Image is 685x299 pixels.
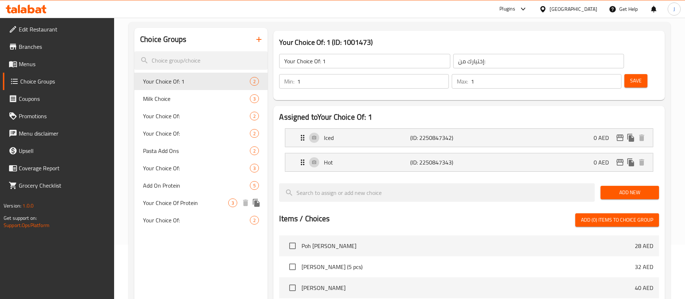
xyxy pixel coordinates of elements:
span: Menu disclaimer [19,129,109,138]
div: Add On Protein5 [134,177,268,194]
li: Expand [279,150,659,175]
p: Min: [284,77,294,86]
div: Your Choice Of:2 [134,125,268,142]
span: Select choice [285,280,300,295]
div: Milk Choice3 [134,90,268,107]
span: Menus [19,60,109,68]
p: 28 AED [635,242,653,250]
span: Upsell [19,146,109,155]
span: Add On Protein [143,181,250,190]
span: Poh [PERSON_NAME] [302,242,635,250]
input: search [134,51,268,70]
span: Version: [4,201,21,210]
a: Menus [3,55,114,73]
div: Expand [285,129,653,147]
div: Choices [250,129,259,138]
div: Choices [250,112,259,120]
div: Plugins [499,5,515,13]
p: (ID: 2250847343) [410,158,468,167]
span: 3 [250,165,259,172]
button: Add (0) items to choice group [575,213,659,227]
span: Get support on: [4,213,37,223]
button: duplicate [251,197,262,208]
span: Grocery Checklist [19,181,109,190]
button: edit [615,157,625,168]
span: Branches [19,42,109,51]
span: Coupons [19,94,109,103]
span: Choice Groups [20,77,109,86]
h2: Assigned to Your Choice Of: 1 [279,112,659,123]
div: Choices [250,216,259,225]
p: Iced [324,133,410,142]
div: [GEOGRAPHIC_DATA] [550,5,597,13]
p: Max: [457,77,468,86]
div: Your Choice Of Protein3deleteduplicate [134,194,268,212]
p: 0 AED [594,158,615,167]
span: Your Choice Of Protein [143,198,228,207]
div: Your Choice Of:2 [134,107,268,125]
span: Your Choice Of: [143,216,250,225]
button: delete [636,132,647,143]
p: 0 AED [594,133,615,142]
span: Add New [606,188,653,197]
span: 2 [250,130,259,137]
span: Your Choice Of: [143,164,250,172]
div: Choices [250,146,259,155]
span: 3 [229,200,237,206]
span: Coverage Report [19,164,109,172]
a: Promotions [3,107,114,125]
p: 40 AED [635,283,653,292]
span: 2 [250,78,259,85]
span: Select choice [285,259,300,274]
a: Menu disclaimer [3,125,114,142]
input: search [279,183,595,202]
span: Promotions [19,112,109,120]
span: Edit Restaurant [19,25,109,34]
span: J [673,5,675,13]
span: 2 [250,148,259,154]
p: Hot [324,158,410,167]
button: Save [624,74,647,87]
span: Add (0) items to choice group [581,215,653,225]
a: Edit Restaurant [3,21,114,38]
span: Your Choice Of: [143,129,250,138]
span: 3 [250,95,259,102]
a: Grocery Checklist [3,177,114,194]
span: 2 [250,113,259,120]
a: Choice Groups [3,73,114,90]
a: Branches [3,38,114,55]
div: Choices [250,94,259,103]
span: 5 [250,182,259,189]
button: delete [636,157,647,168]
a: Upsell [3,142,114,159]
span: Your Choice Of: [143,112,250,120]
span: [PERSON_NAME] [302,283,635,292]
div: Pasta Add Ons2 [134,142,268,159]
h2: Items / Choices [279,213,330,224]
li: Expand [279,125,659,150]
div: Your Choice Of: 12 [134,73,268,90]
div: Choices [250,164,259,172]
div: Choices [228,198,237,207]
button: duplicate [625,157,636,168]
div: Your Choice Of:2 [134,212,268,229]
h3: Your Choice Of: 1 (ID: 1001473) [279,37,659,48]
a: Coupons [3,90,114,107]
span: Pasta Add Ons [143,146,250,155]
p: 32 AED [635,262,653,271]
span: Milk Choice [143,94,250,103]
div: Choices [250,181,259,190]
span: Save [630,76,642,85]
span: Your Choice Of: 1 [143,77,250,86]
div: Expand [285,153,653,171]
span: 1.0.0 [22,201,34,210]
button: Add New [601,186,659,199]
div: Your Choice Of:3 [134,159,268,177]
p: (ID: 2250847342) [410,133,468,142]
a: Coverage Report [3,159,114,177]
span: [PERSON_NAME] (5 pcs) [302,262,635,271]
span: 2 [250,217,259,224]
button: edit [615,132,625,143]
h2: Choice Groups [140,34,186,45]
button: duplicate [625,132,636,143]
